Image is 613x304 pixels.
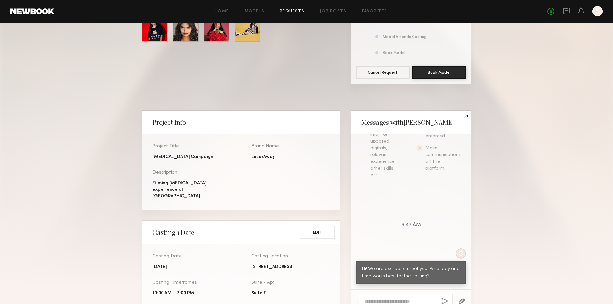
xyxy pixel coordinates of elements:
a: Favorites [362,9,387,14]
div: Casting Date [153,254,203,259]
div: Book Model [383,51,466,55]
div: Project Title [153,144,231,149]
span: 8:43 AM [401,222,421,228]
div: Model Attends Casting [383,35,466,39]
button: Cancel Request [356,66,410,79]
div: Description [153,170,231,175]
button: Edit [300,226,335,239]
div: Casting Timeframes [153,281,231,285]
span: Move communications off the platform. [425,146,461,170]
div: Filming [MEDICAL_DATA] experience at [GEOGRAPHIC_DATA] [153,180,231,199]
a: Job Posts [320,9,347,14]
div: Brand Name [251,144,330,149]
div: [DATE] [153,264,203,270]
h2: Project Info [153,118,186,126]
div: [STREET_ADDRESS] [251,264,330,270]
a: Models [245,9,264,14]
div: Suite / Apt [251,281,330,285]
button: Book Model [412,66,466,79]
div: Hi! We are excited to meet you. What day and time works best for the casting? [362,265,460,280]
a: S [592,6,603,16]
div: Casting Location [251,254,330,259]
h2: Casting 1 Date [153,228,194,236]
a: Requests [280,9,304,14]
div: Suite F [251,290,330,297]
div: LaserAway [251,154,330,160]
div: 10:00 AM — 3:00 PM [153,290,231,297]
h2: Messages with [PERSON_NAME] [361,118,454,126]
div: [MEDICAL_DATA] Campaign [153,154,231,160]
a: Home [215,9,229,14]
span: Request additional info, like updated digitals, relevant experience, other skills, etc. [370,119,395,177]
